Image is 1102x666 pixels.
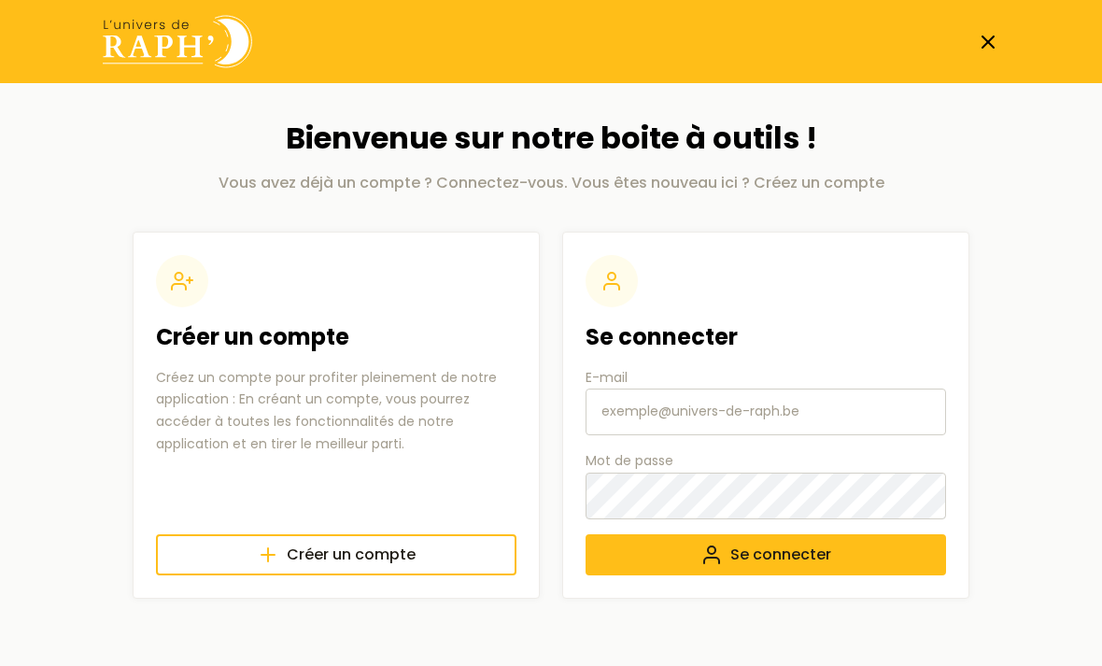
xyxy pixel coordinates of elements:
[287,544,416,566] span: Créer un compte
[156,322,516,352] h2: Créer un compte
[977,31,999,53] a: Fermer la page
[586,322,946,352] h2: Se connecter
[730,544,831,566] span: Se connecter
[586,367,946,436] label: E-mail
[103,15,252,68] img: Univers de Raph logo
[586,389,946,435] input: E-mail
[586,534,946,575] button: Se connecter
[586,473,946,519] input: Mot de passe
[156,367,516,456] p: Créez un compte pour profiter pleinement de notre application : En créant un compte, vous pourrez...
[156,534,516,575] a: Créer un compte
[133,120,969,156] h1: Bienvenue sur notre boite à outils !
[133,172,969,194] p: Vous avez déjà un compte ? Connectez-vous. Vous êtes nouveau ici ? Créez un compte
[586,450,946,518] label: Mot de passe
